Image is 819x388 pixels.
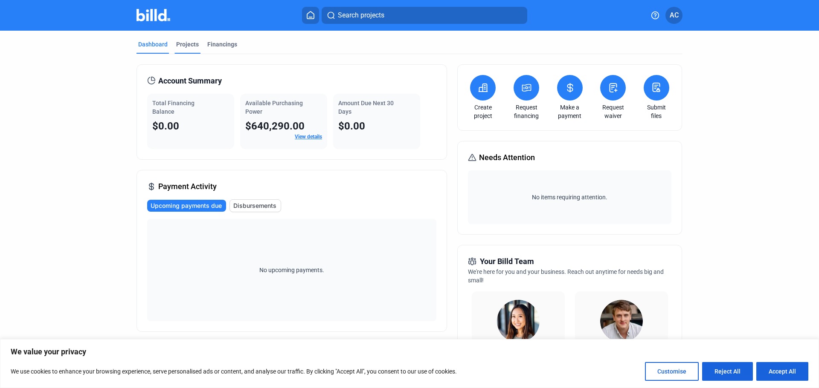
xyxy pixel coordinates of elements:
button: Search projects [322,7,527,24]
a: Request waiver [598,103,628,120]
div: Projects [176,40,199,49]
img: Territory Manager [600,300,643,342]
span: $0.00 [152,120,179,132]
span: Your Billd Team [480,256,534,267]
div: Dashboard [138,40,168,49]
button: Disbursements [229,199,281,212]
span: Available Purchasing Power [245,100,303,115]
button: Upcoming payments due [147,200,226,212]
a: View details [295,134,322,140]
a: Make a payment [555,103,585,120]
a: Submit files [642,103,671,120]
div: Financings [207,40,237,49]
span: Total Financing Balance [152,100,195,115]
img: Billd Company Logo [136,9,170,21]
a: Request financing [511,103,541,120]
span: No items requiring attention. [471,193,668,201]
span: Account Summary [158,75,222,87]
span: AC [670,10,679,20]
span: Payment Activity [158,181,217,193]
span: Upcoming payments due [151,201,222,210]
span: $0.00 [338,120,365,132]
button: AC [665,7,682,24]
span: We're here for you and your business. Reach out anytime for needs big and small! [468,268,664,284]
span: Search projects [338,10,384,20]
button: Customise [645,362,699,381]
span: Disbursements [233,201,276,210]
span: $640,290.00 [245,120,305,132]
span: Amount Due Next 30 Days [338,100,394,115]
span: Needs Attention [479,152,535,164]
p: We use cookies to enhance your browsing experience, serve personalised ads or content, and analys... [11,366,457,377]
img: Relationship Manager [497,300,540,342]
p: We value your privacy [11,347,808,357]
button: Reject All [702,362,753,381]
span: No upcoming payments. [254,266,330,274]
button: Accept All [756,362,808,381]
a: Create project [468,103,498,120]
